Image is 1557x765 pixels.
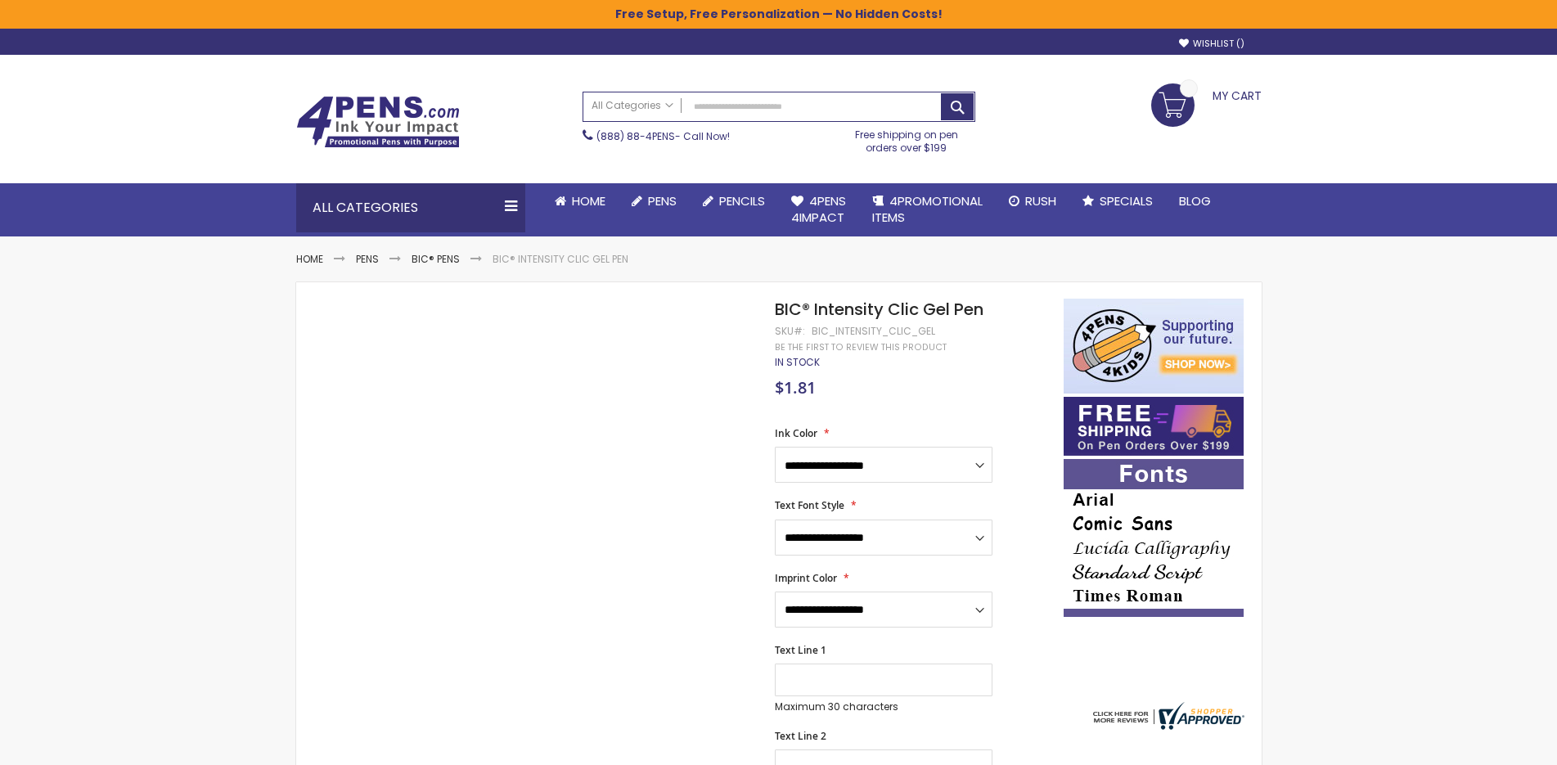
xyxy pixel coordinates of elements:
span: Imprint Color [775,571,837,585]
a: Specials [1069,183,1166,219]
span: Text Line 1 [775,643,826,657]
img: 4Pens Custom Pens and Promotional Products [296,96,460,148]
div: Free shipping on pen orders over $199 [838,122,975,155]
p: Maximum 30 characters [775,700,992,713]
a: 4Pens4impact [778,183,859,236]
span: Rush [1025,192,1056,209]
a: Be the first to review this product [775,341,947,353]
span: Blog [1179,192,1211,209]
span: $1.81 [775,376,816,398]
span: Specials [1100,192,1153,209]
a: Home [542,183,619,219]
img: 4pens.com widget logo [1089,702,1244,730]
a: Blog [1166,183,1224,219]
a: Pens [619,183,690,219]
span: 4Pens 4impact [791,192,846,226]
a: Home [296,252,323,266]
a: Pencils [690,183,778,219]
span: Ink Color [775,426,817,440]
a: Wishlist [1179,38,1244,50]
div: Availability [775,356,820,369]
a: BIC® Pens [412,252,460,266]
img: Free shipping on orders over $199 [1064,397,1244,456]
li: BIC® Intensity Clic Gel Pen [493,253,628,266]
a: Pens [356,252,379,266]
a: (888) 88-4PENS [596,129,675,143]
img: 4pens 4 kids [1064,299,1244,394]
span: All Categories [592,99,673,112]
strong: SKU [775,324,805,338]
img: font-personalization-examples [1064,459,1244,617]
span: Text Line 2 [775,729,826,743]
div: bic_intensity_clic_gel [812,325,935,338]
span: 4PROMOTIONAL ITEMS [872,192,983,226]
a: All Categories [583,92,682,119]
span: - Call Now! [596,129,730,143]
span: Pens [648,192,677,209]
a: Rush [996,183,1069,219]
div: All Categories [296,183,525,232]
span: Home [572,192,605,209]
span: In stock [775,355,820,369]
span: Pencils [719,192,765,209]
a: 4PROMOTIONALITEMS [859,183,996,236]
a: 4pens.com certificate URL [1089,719,1244,733]
span: Text Font Style [775,498,844,512]
span: BIC® Intensity Clic Gel Pen [775,298,983,321]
